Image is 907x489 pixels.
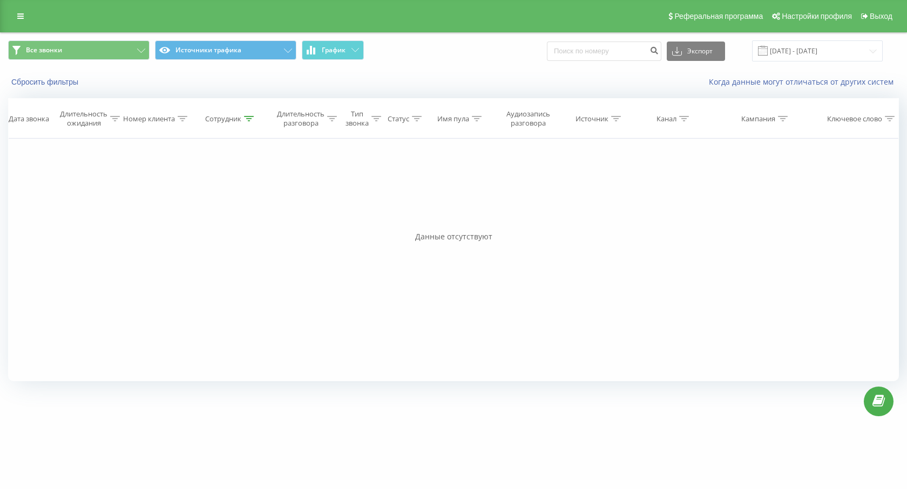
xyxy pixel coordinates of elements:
span: Выход [870,12,892,20]
button: Источники трафика [155,40,296,60]
div: Тип звонка [346,109,369,128]
div: Кампания [741,114,775,123]
input: Поиск по номеру [547,42,661,61]
div: Данные отсутствуют [8,231,899,242]
span: Настройки профиля [782,12,852,20]
div: Номер клиента [123,114,175,123]
span: График [322,46,346,54]
button: Все звонки [8,40,150,60]
a: Когда данные могут отличаться от других систем [709,77,899,87]
div: Статус [388,114,409,123]
div: Аудиозапись разговора [502,109,555,128]
span: Реферальная программа [674,12,763,20]
span: Все звонки [26,46,62,54]
button: Сбросить фильтры [8,77,84,87]
div: Длительность разговора [277,109,324,128]
div: Источник [576,114,608,123]
div: Имя пула [437,114,469,123]
div: Канал [656,114,676,123]
div: Длительность ожидания [60,109,107,128]
button: График [302,40,364,60]
div: Ключевое слово [827,114,882,123]
button: Экспорт [667,42,725,61]
div: Дата звонка [9,114,49,123]
div: Сотрудник [205,114,241,123]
